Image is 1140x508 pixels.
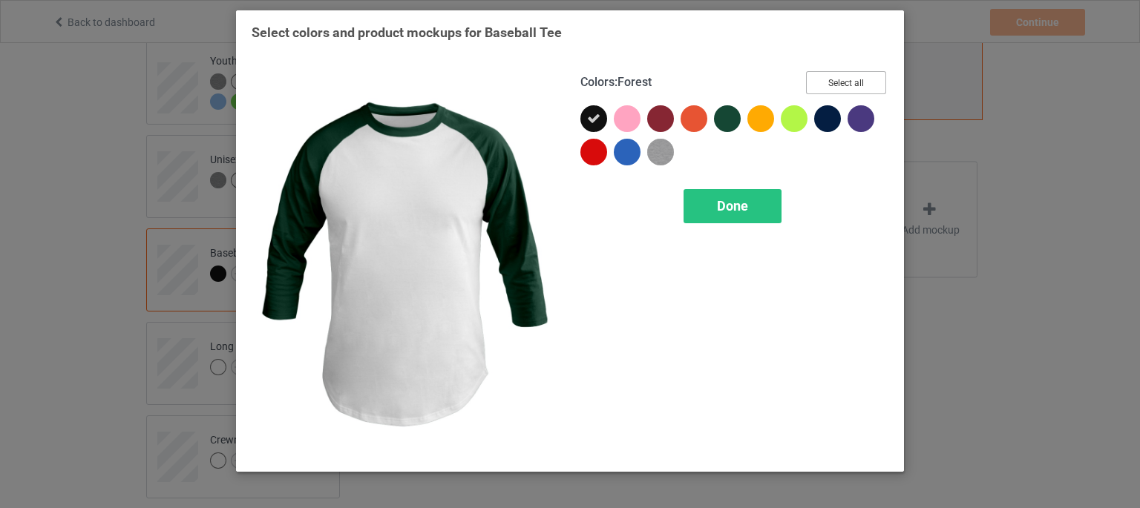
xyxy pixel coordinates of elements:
span: Select colors and product mockups for Baseball Tee [252,24,562,40]
h4: : [580,75,652,90]
span: Forest [617,75,652,89]
button: Select all [806,71,886,94]
img: heather_texture.png [647,139,674,165]
img: regular.jpg [252,71,560,456]
span: Colors [580,75,615,89]
span: Done [717,198,748,214]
